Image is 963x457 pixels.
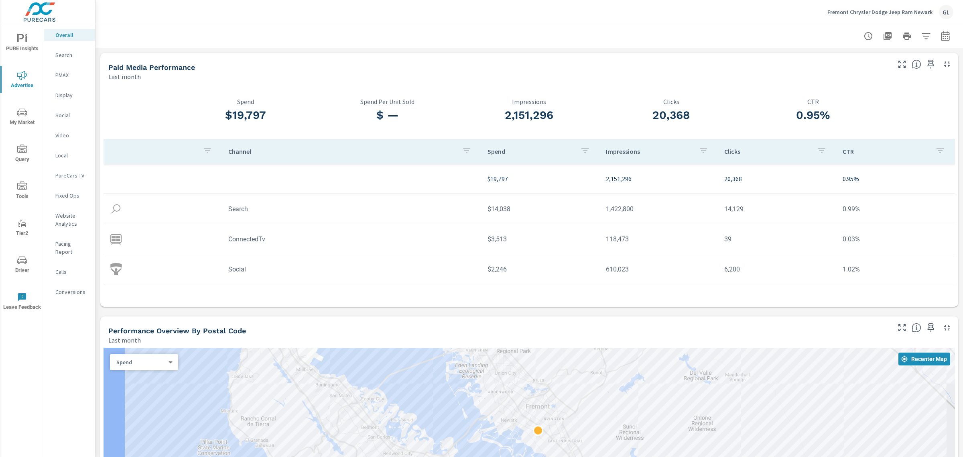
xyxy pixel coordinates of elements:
p: Fixed Ops [55,192,89,200]
p: PureCars TV [55,171,89,180]
p: Spend [116,359,165,366]
span: Save this to your personalized report [924,58,937,71]
td: Social [222,259,481,280]
p: Last month [108,335,141,345]
p: CTR [742,98,884,105]
span: Tools [3,182,41,201]
p: Social [55,111,89,119]
p: Overall [55,31,89,39]
span: Tier2 [3,218,41,238]
img: icon-connectedtv.svg [110,233,122,245]
p: Website Analytics [55,212,89,228]
h3: $19,797 [175,108,317,122]
h3: 20,368 [600,108,742,122]
span: Query [3,145,41,164]
div: Video [44,129,95,141]
div: Fixed Ops [44,190,95,202]
button: Minimize Widget [941,321,953,334]
div: PureCars TV [44,169,95,182]
h5: Performance Overview By Postal Code [108,326,246,335]
p: Fremont Chrysler Dodge Jeep Ram Newark [827,8,933,16]
h3: 2,151,296 [458,108,600,122]
td: ConnectedTv [222,229,481,249]
button: "Export Report to PDF" [880,28,896,44]
p: Search [55,51,89,59]
button: Recenter Map [898,353,950,365]
h3: 0.95% [742,108,884,122]
td: 14,129 [718,199,836,219]
td: 118,473 [599,229,718,249]
button: Apply Filters [918,28,934,44]
td: $2,246 [481,259,599,280]
div: Local [44,149,95,161]
span: Understand performance data by postal code. Individual postal codes can be selected and expanded ... [912,323,921,333]
p: 2,151,296 [606,174,711,184]
div: Calls [44,266,95,278]
td: $14,038 [481,199,599,219]
span: My Market [3,108,41,127]
p: Clicks [600,98,742,105]
button: Select Date Range [937,28,953,44]
div: PMAX [44,69,95,81]
p: $19,797 [488,174,593,184]
div: Search [44,49,95,61]
p: Calls [55,268,89,276]
td: 6,200 [718,259,836,280]
h5: Paid Media Performance [108,63,195,71]
span: Driver [3,255,41,275]
span: Leave Feedback [3,292,41,312]
p: 20,368 [724,174,830,184]
p: Display [55,91,89,99]
span: Understand performance metrics over the selected time range. [912,59,921,69]
p: Last month [108,72,141,82]
div: Conversions [44,286,95,298]
button: Make Fullscreen [896,58,908,71]
td: $3,513 [481,229,599,249]
td: Search [222,199,481,219]
h3: $ — [317,108,459,122]
div: GL [939,5,953,19]
p: Impressions [606,147,692,155]
p: Video [55,131,89,139]
button: Print Report [899,28,915,44]
span: Save this to your personalized report [924,321,937,334]
p: Impressions [458,98,600,105]
div: Spend [110,359,172,366]
button: Minimize Widget [941,58,953,71]
span: PURE Insights [3,34,41,53]
p: Spend Per Unit Sold [317,98,459,105]
p: Channel [228,147,455,155]
div: Display [44,89,95,101]
td: 610,023 [599,259,718,280]
div: nav menu [0,24,44,320]
p: Spend [488,147,574,155]
p: Local [55,151,89,159]
span: Recenter Map [902,355,947,363]
td: 0.03% [836,229,955,249]
p: Clicks [724,147,811,155]
td: 0.99% [836,199,955,219]
div: Social [44,109,95,121]
p: PMAX [55,71,89,79]
img: icon-search.svg [110,203,122,215]
td: 1.02% [836,259,955,280]
p: Spend [175,98,317,105]
p: Conversions [55,288,89,296]
p: CTR [843,147,929,155]
div: Website Analytics [44,210,95,230]
div: Overall [44,29,95,41]
button: Make Fullscreen [896,321,908,334]
p: 0.95% [843,174,948,184]
td: 1,422,800 [599,199,718,219]
p: Pacing Report [55,240,89,256]
div: Pacing Report [44,238,95,258]
span: Advertise [3,71,41,90]
td: 39 [718,229,836,249]
img: icon-social.svg [110,263,122,275]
